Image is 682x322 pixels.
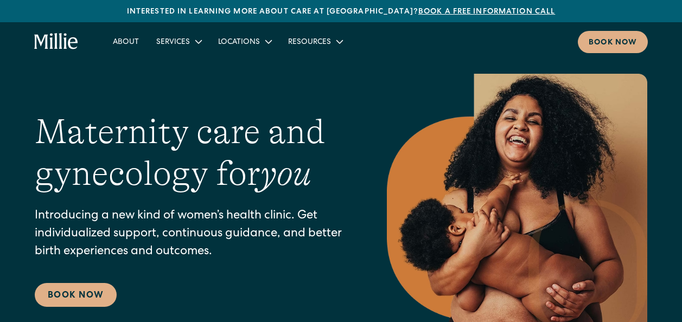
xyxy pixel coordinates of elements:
a: Book a free information call [418,8,555,16]
div: Services [148,33,209,50]
em: you [260,154,311,193]
div: Resources [288,37,331,48]
div: Locations [209,33,279,50]
div: Resources [279,33,350,50]
a: home [34,33,78,50]
a: About [104,33,148,50]
h1: Maternity care and gynecology for [35,111,343,195]
a: Book Now [35,283,117,307]
p: Introducing a new kind of women’s health clinic. Get individualized support, continuous guidance,... [35,208,343,261]
div: Services [156,37,190,48]
div: Locations [218,37,260,48]
div: Book now [589,37,637,49]
a: Book now [578,31,648,53]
